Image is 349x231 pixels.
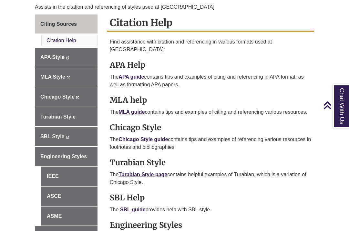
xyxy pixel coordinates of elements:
[35,48,98,67] a: APA Style
[41,167,98,186] a: IEEE
[40,94,75,100] span: Chicago Style
[67,76,70,79] i: This link opens in a new window
[110,108,312,116] p: The contains tips and examples of citing and referencing various resources.
[35,107,98,127] a: Turabian Style
[110,60,145,70] strong: APA Help
[110,206,312,214] p: The provides help with SBL style.
[66,56,69,59] i: This link opens in a new window
[40,21,77,27] span: Citing Sources
[107,14,314,32] h2: Citation Help
[35,67,98,87] a: MLA Style
[110,95,147,105] strong: MLA help
[40,154,87,159] span: Engineering Styles
[40,114,76,120] span: Turabian Style
[110,122,161,132] strong: Chicago Style
[66,136,69,139] i: This link opens in a new window
[110,38,312,53] p: Find assistance with citation and referencing in various formats used at [GEOGRAPHIC_DATA]:
[76,96,79,99] i: This link opens in a new window
[35,87,98,107] a: Chicago Style
[118,172,167,177] a: Turabian Style page
[120,207,146,212] a: SBL guide
[35,14,98,34] a: Citing Sources
[40,74,65,80] span: MLA Style
[110,171,312,186] p: The contains helpful examples of Turabian, which is a variation of Chicago Style.
[110,158,166,168] strong: Turabian Style
[110,193,145,203] strong: SBL Help
[41,187,98,206] a: ASCE
[323,101,347,110] a: Back to Top
[110,73,312,89] p: The contains tips and examples of citing and referencing in APA format, as well as formatting APA...
[110,136,312,151] p: The contains tips and examples of referencing various resources in footnotes and bibliographies.
[35,4,214,10] span: Assists in the citation and referencing of styles used at [GEOGRAPHIC_DATA]
[118,137,168,142] a: Chicago Style guide
[118,74,144,80] a: APA guide
[46,38,76,43] a: Citation Help
[40,134,64,139] span: SBL Style
[110,220,182,230] strong: Engineering Styles
[40,54,65,60] span: APA Style
[118,109,145,115] a: MLA guide
[35,127,98,146] a: SBL Style
[35,147,98,166] a: Engineering Styles
[41,207,98,226] a: ASME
